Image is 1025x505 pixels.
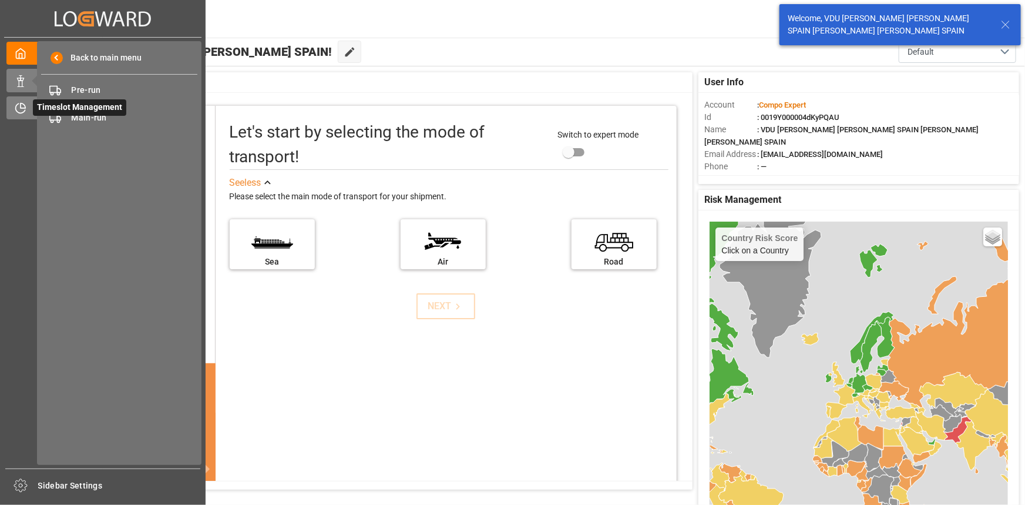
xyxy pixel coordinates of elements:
[757,150,883,159] span: : [EMAIL_ADDRESS][DOMAIN_NAME]
[704,123,757,136] span: Name
[230,190,668,204] div: Please select the main mode of transport for your shipment.
[704,173,757,185] span: Account Type
[557,130,638,139] span: Switch to expert mode
[704,193,781,207] span: Risk Management
[416,293,475,319] button: NEXT
[757,113,839,122] span: : 0019Y000004dKyPQAU
[38,480,201,492] span: Sidebar Settings
[230,120,546,169] div: Let's start by selecting the mode of transport!
[757,101,806,109] span: :
[908,46,934,58] span: Default
[6,96,199,119] a: Timeslot ManagementTimeslot Management
[33,99,126,116] span: Timeslot Management
[788,12,990,37] div: Welcome, VDU [PERSON_NAME] [PERSON_NAME] SPAIN [PERSON_NAME] [PERSON_NAME] SPAIN
[72,112,198,124] span: Main-run
[704,99,757,111] span: Account
[63,52,142,64] span: Back to main menu
[721,233,798,255] div: Click on a Country
[230,176,261,190] div: See less
[704,125,979,146] span: : VDU [PERSON_NAME] [PERSON_NAME] SPAIN [PERSON_NAME] [PERSON_NAME] SPAIN
[983,228,1002,246] a: Layers
[704,160,757,173] span: Phone
[41,106,197,129] a: Main-run
[721,233,798,243] h4: Country Risk Score
[899,41,1016,63] button: open menu
[428,299,464,313] div: NEXT
[704,111,757,123] span: Id
[757,175,787,183] span: : Shipper
[41,79,197,102] a: Pre-run
[577,256,651,268] div: Road
[704,148,757,160] span: Email Address
[759,101,806,109] span: Compo Expert
[757,162,767,171] span: : —
[236,256,309,268] div: Sea
[6,42,199,65] a: My Cockpit
[704,75,744,89] span: User Info
[72,84,198,96] span: Pre-run
[406,256,480,268] div: Air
